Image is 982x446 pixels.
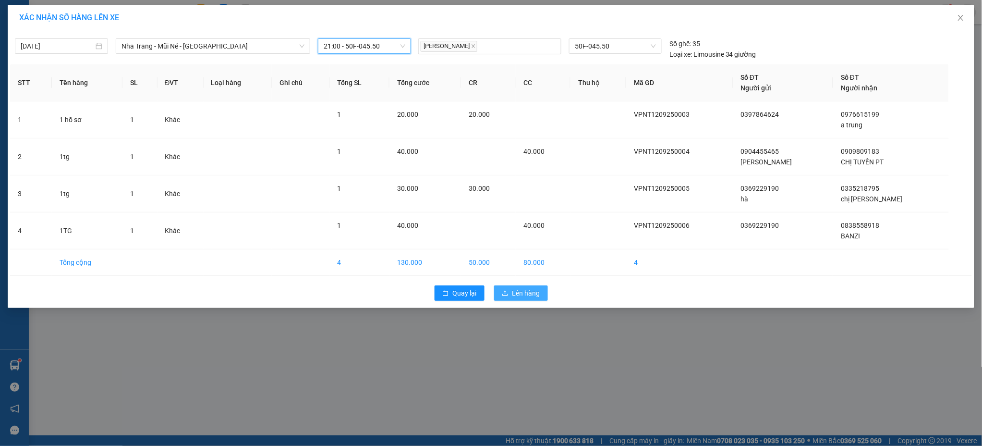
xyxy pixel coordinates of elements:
li: Nam Hải Limousine [5,5,139,41]
span: 1 [130,227,134,235]
span: Lên hàng [512,288,540,298]
span: Người gửi [741,84,772,92]
span: 40.000 [523,148,545,155]
span: 1 [338,148,341,155]
span: 0369229190 [741,222,779,229]
img: logo.jpg [5,5,38,38]
td: 50.000 [461,249,516,276]
span: VPNT1209250005 [634,185,690,192]
li: VP VP [PERSON_NAME] [66,52,128,73]
span: CHỊ TUYỀN PT [841,158,884,166]
span: Số ghế: [669,38,691,49]
span: VPNT1209250003 [634,111,690,118]
span: XÁC NHẬN SỐ HÀNG LÊN XE [19,13,119,22]
span: close [471,44,476,49]
span: 1 [130,153,134,161]
span: 1 [338,185,341,192]
div: Limousine 34 giường [669,49,756,60]
span: rollback [442,290,449,297]
td: 4 [330,249,390,276]
span: 0397864624 [741,111,779,118]
td: 4 [10,212,52,249]
span: Loại xe: [669,49,692,60]
span: a trung [841,121,862,129]
span: 21:00 - 50F-045.50 [324,39,405,53]
span: 0904455465 [741,148,779,155]
td: 1tg [52,138,122,175]
td: 130.000 [389,249,461,276]
td: Khác [158,212,204,249]
th: Ghi chú [272,64,329,101]
td: 1TG [52,212,122,249]
td: Khác [158,175,204,212]
th: Thu hộ [570,64,626,101]
span: close [957,14,965,22]
span: 1 [130,116,134,124]
button: rollbackQuay lại [435,285,485,301]
span: BANZI [841,232,860,240]
td: Khác [158,138,204,175]
span: 0976615199 [841,111,879,118]
span: Số ĐT [841,74,859,81]
span: 40.000 [397,148,418,155]
td: 80.000 [516,249,570,276]
th: STT [10,64,52,101]
span: 30.000 [469,185,490,192]
span: 0369229190 [741,185,779,192]
span: Quay lại [453,288,477,298]
td: 4 [626,249,733,276]
td: 1 [10,101,52,138]
span: 30.000 [397,185,418,192]
td: Tổng cộng [52,249,122,276]
span: Nha Trang - Mũi Né - Sài Gòn [121,39,304,53]
span: 1 [130,190,134,198]
span: chị [PERSON_NAME] [841,195,902,203]
span: 50F-045.50 [575,39,656,53]
td: 2 [10,138,52,175]
span: VPNT1209250004 [634,148,690,155]
th: Tên hàng [52,64,122,101]
span: 20.000 [397,111,418,118]
div: 35 [669,38,700,49]
span: 0335218795 [841,185,879,192]
li: VP VP [GEOGRAPHIC_DATA] [5,52,66,84]
th: Tổng cước [389,64,461,101]
th: Tổng SL [330,64,390,101]
span: 20.000 [469,111,490,118]
span: down [299,43,305,49]
span: upload [502,290,509,297]
button: uploadLên hàng [494,285,548,301]
span: [PERSON_NAME] [741,158,792,166]
th: CC [516,64,570,101]
th: Mã GD [626,64,733,101]
td: 3 [10,175,52,212]
span: Người nhận [841,84,877,92]
td: 1 hồ sơ [52,101,122,138]
th: CR [461,64,516,101]
span: Số ĐT [741,74,759,81]
td: 1tg [52,175,122,212]
th: SL [122,64,157,101]
input: 12/09/2025 [21,41,94,51]
th: Loại hàng [204,64,272,101]
span: 40.000 [523,222,545,229]
span: hà [741,195,749,203]
span: 1 [338,111,341,118]
span: 40.000 [397,222,418,229]
th: ĐVT [158,64,204,101]
td: Khác [158,101,204,138]
span: [PERSON_NAME] [421,41,477,52]
span: 0909809183 [841,148,879,155]
span: 0838558918 [841,222,879,229]
span: VPNT1209250006 [634,222,690,229]
span: 1 [338,222,341,229]
button: Close [947,5,974,32]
